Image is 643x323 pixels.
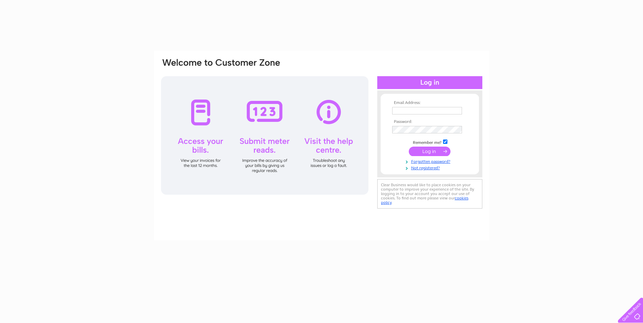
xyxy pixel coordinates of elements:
[390,101,469,105] th: Email Address:
[390,120,469,124] th: Password:
[409,147,450,156] input: Submit
[392,158,469,164] a: Forgotten password?
[392,164,469,171] a: Not registered?
[377,179,482,209] div: Clear Business would like to place cookies on your computer to improve your experience of the sit...
[390,138,469,145] td: Remember me?
[381,196,468,205] a: cookies policy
